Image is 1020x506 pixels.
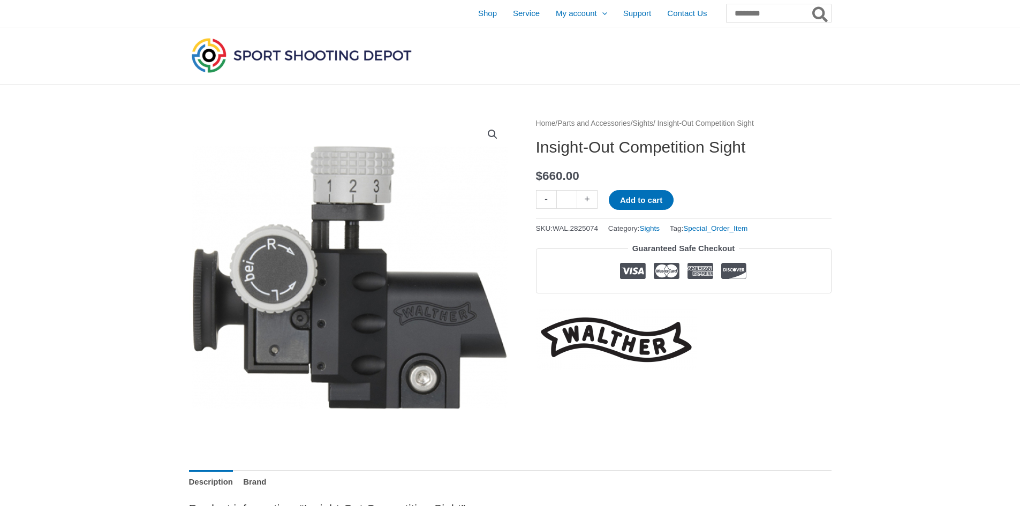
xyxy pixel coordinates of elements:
[189,35,414,75] img: Sport Shooting Depot
[577,190,598,209] a: +
[536,117,832,131] nav: Breadcrumb
[536,222,599,235] span: SKU:
[536,119,556,127] a: Home
[553,224,598,232] span: WAL.2825074
[608,222,660,235] span: Category:
[243,470,266,493] a: Brand
[609,190,674,210] button: Add to cart
[189,470,233,493] a: Description
[536,309,697,370] a: Walther
[639,224,660,232] a: Sights
[556,190,577,209] input: Product quantity
[536,138,832,157] h1: Insight-Out Competition Sight
[683,224,747,232] a: Special_Order_Item
[483,125,502,144] a: View full-screen image gallery
[670,222,748,235] span: Tag:
[810,4,831,22] button: Search
[536,169,579,183] bdi: 660.00
[633,119,653,127] a: Sights
[189,117,510,438] img: Insight-Out Competition Sight
[628,241,739,256] legend: Guaranteed Safe Checkout
[536,190,556,209] a: -
[557,119,631,127] a: Parts and Accessories
[536,169,543,183] span: $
